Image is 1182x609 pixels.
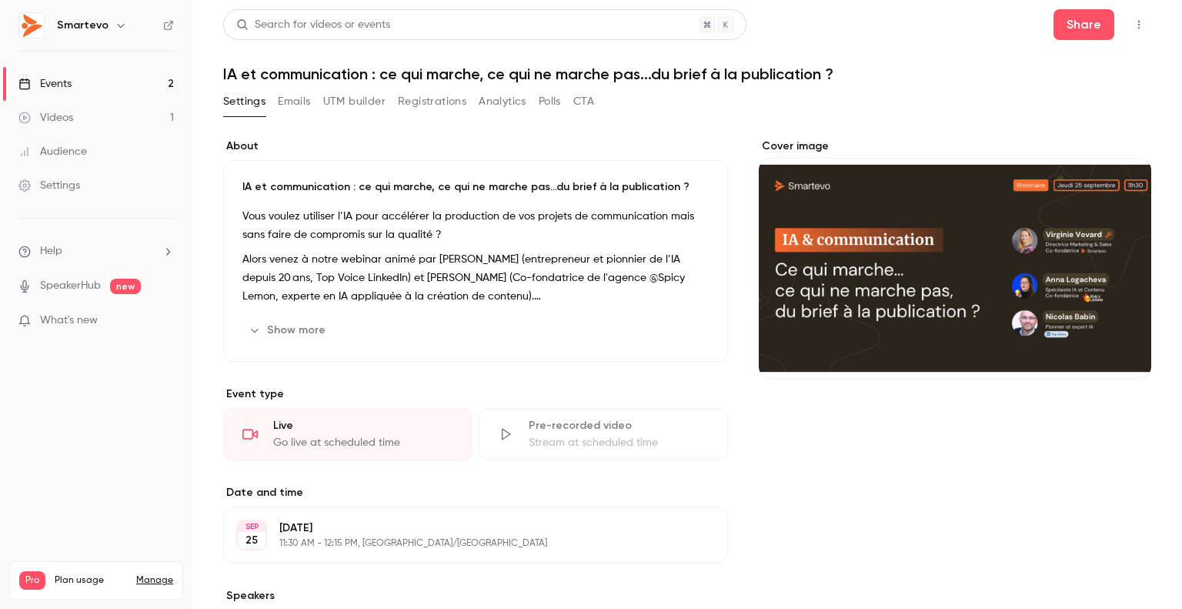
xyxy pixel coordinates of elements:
button: Polls [539,89,561,114]
div: Stream at scheduled time [529,435,709,450]
span: Plan usage [55,574,127,587]
a: Manage [136,574,173,587]
label: Speakers [223,588,728,604]
div: SEP [238,521,265,532]
button: CTA [573,89,594,114]
div: Go live at scheduled time [273,435,453,450]
label: Cover image [759,139,1151,154]
a: SpeakerHub [40,278,101,294]
div: Events [18,76,72,92]
p: 25 [245,533,258,548]
span: What's new [40,313,98,329]
label: Date and time [223,485,728,500]
button: Share [1053,9,1114,40]
div: Pre-recorded video [529,418,709,433]
iframe: Noticeable Trigger [155,314,174,328]
span: Help [40,243,62,259]
button: Show more [242,318,335,343]
button: Analytics [479,89,526,114]
p: 11:30 AM - 12:15 PM, [GEOGRAPHIC_DATA]/[GEOGRAPHIC_DATA] [279,537,646,550]
button: UTM builder [323,89,386,114]
button: Registrations [398,89,466,114]
label: About [223,139,728,154]
li: help-dropdown-opener [18,243,174,259]
span: new [110,279,141,294]
img: Smartevo [19,13,44,38]
div: Live [273,418,453,433]
div: Pre-recorded videoStream at scheduled time [479,408,728,460]
div: Settings [18,178,80,193]
p: Alors venez à notre webinar animé par [PERSON_NAME] (entrepreneur et pionnier de l’IA depuis 20 a... [242,250,709,306]
span: Pro [19,571,45,590]
p: IA et communication : ce qui marche, ce qui ne marche pas...du brief à la publication ? [242,179,709,195]
h1: IA et communication : ce qui marche, ce qui ne marche pas...du brief à la publication ? [223,65,1151,83]
div: Search for videos or events [236,17,390,33]
h6: Smartevo [57,18,109,33]
button: Emails [278,89,310,114]
div: Videos [18,110,73,125]
p: Vous voulez utiliser l’IA pour accélérer la production de vos projets de communication mais sans ... [242,207,709,244]
button: Settings [223,89,265,114]
div: LiveGo live at scheduled time [223,408,472,460]
p: Event type [223,386,728,402]
p: [DATE] [279,520,646,536]
div: Audience [18,144,87,159]
section: Cover image [759,139,1151,379]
